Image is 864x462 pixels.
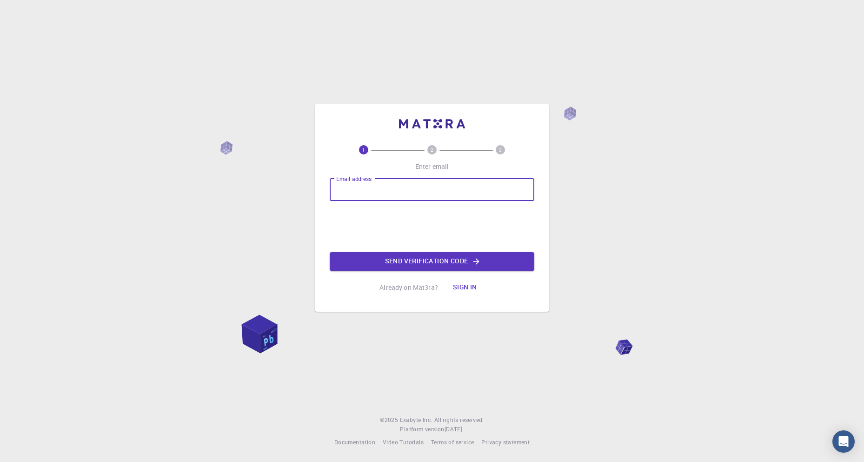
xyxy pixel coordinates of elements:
a: Terms of service [431,438,474,447]
span: Exabyte Inc. [400,416,432,423]
a: Exabyte Inc. [400,415,432,425]
a: Privacy statement [481,438,530,447]
span: Video Tutorials [383,438,424,446]
button: Send verification code [330,252,534,271]
iframe: reCAPTCHA [361,208,503,245]
div: Open Intercom Messenger [832,430,855,453]
span: Terms of service [431,438,474,446]
label: Email address [336,175,372,183]
p: Enter email [415,162,449,171]
span: Platform version [400,425,444,434]
span: All rights reserved. [434,415,484,425]
span: © 2025 [380,415,399,425]
text: 1 [362,147,365,153]
text: 2 [431,147,433,153]
a: Documentation [334,438,375,447]
a: [DATE]. [445,425,464,434]
text: 3 [499,147,502,153]
span: Documentation [334,438,375,446]
span: Privacy statement [481,438,530,446]
span: [DATE] . [445,425,464,433]
a: Video Tutorials [383,438,424,447]
button: Sign in [445,278,485,297]
p: Already on Mat3ra? [379,283,438,292]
